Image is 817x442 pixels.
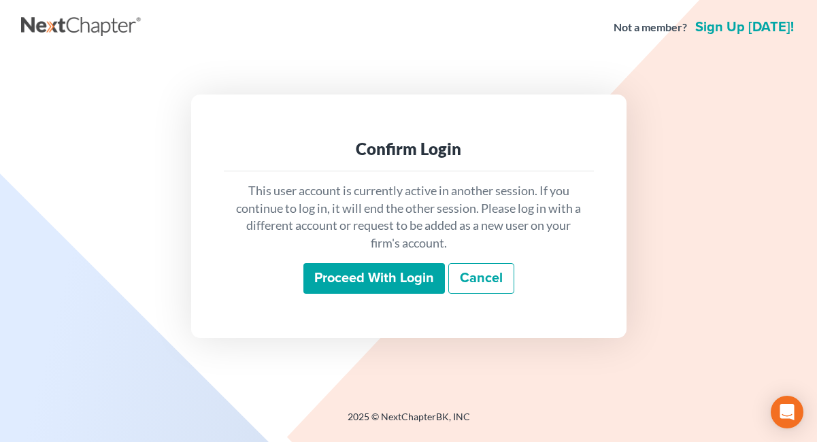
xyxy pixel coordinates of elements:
[235,182,583,252] p: This user account is currently active in another session. If you continue to log in, it will end ...
[771,396,803,428] div: Open Intercom Messenger
[693,20,797,34] a: Sign up [DATE]!
[235,138,583,160] div: Confirm Login
[21,410,797,435] div: 2025 © NextChapterBK, INC
[448,263,514,294] a: Cancel
[614,20,687,35] strong: Not a member?
[303,263,445,294] input: Proceed with login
